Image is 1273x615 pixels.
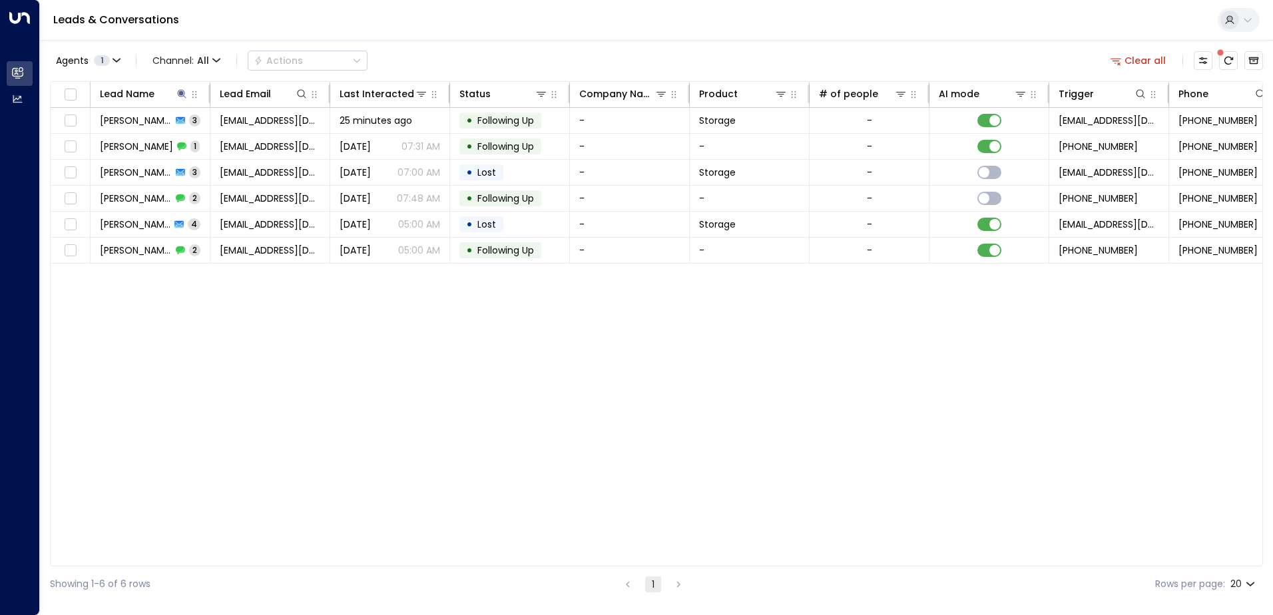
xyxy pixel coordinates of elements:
td: - [570,238,690,263]
span: 1 [94,55,110,66]
p: 05:00 AM [398,218,440,231]
span: Arlene Coutts [100,140,173,153]
p: 07:00 AM [397,166,440,179]
span: Agents [56,56,89,65]
span: Yesterday [340,166,371,179]
span: +447597321170 [1059,140,1138,153]
span: Channel: [147,51,226,70]
a: Leads & Conversations [53,12,179,27]
div: Lead Email [220,86,308,102]
td: - [690,134,810,159]
span: Lost [477,166,496,179]
div: • [466,239,473,262]
span: 2 [189,192,200,204]
span: +441588660265 [1059,192,1138,205]
div: Lead Email [220,86,271,102]
div: 20 [1230,574,1258,594]
div: Showing 1-6 of 6 rows [50,577,150,591]
div: • [466,135,473,158]
span: Aug 26, 2025 [340,140,371,153]
span: Following Up [477,114,534,127]
span: Toggle select row [62,216,79,233]
div: Button group with a nested menu [248,51,368,71]
td: - [570,108,690,133]
span: Storage [699,218,736,231]
button: Archived Leads [1244,51,1263,70]
button: Actions [248,51,368,71]
span: Aug 02, 2025 [340,218,371,231]
div: Last Interacted [340,86,428,102]
div: Phone [1178,86,1267,102]
button: page 1 [645,576,661,592]
div: - [867,166,872,179]
div: Product [699,86,738,102]
td: - [570,134,690,159]
span: leads@space-station.co.uk [1059,166,1159,179]
div: Company Name [579,86,668,102]
span: +447597321170 [1178,114,1258,127]
button: Clear all [1105,51,1172,70]
span: All [197,55,209,66]
span: Arlene Coutts [100,114,172,127]
div: Status [459,86,491,102]
div: Company Name [579,86,654,102]
span: Michelle Coutts [100,192,172,205]
span: 4 [188,218,200,230]
span: bethanycoutts7@msn.com [220,244,320,257]
span: +441588660265 [1178,192,1258,205]
span: Following Up [477,140,534,153]
div: • [466,109,473,132]
button: Agents1 [50,51,125,70]
span: Toggle select all [62,87,79,103]
span: Michelle Coutts [100,166,172,179]
span: Following Up [477,244,534,257]
td: - [570,212,690,237]
span: There are new threads available. Refresh the grid to view the latest updates. [1219,51,1238,70]
label: Rows per page: [1155,577,1225,591]
div: AI mode [939,86,1027,102]
span: Storage [699,166,736,179]
span: 2 [189,244,200,256]
span: Toggle select row [62,112,79,129]
span: Following Up [477,192,534,205]
span: Bethany Coutts [100,244,172,257]
div: AI mode [939,86,979,102]
span: leads@space-station.co.uk [1059,114,1159,127]
span: Bethany Coutts [100,218,170,231]
p: 07:31 AM [401,140,440,153]
div: Product [699,86,788,102]
span: leads@space-station.co.uk [1059,218,1159,231]
span: mcoutts22@live.co.uk [220,192,320,205]
div: - [867,192,872,205]
span: +447592542286 [1178,218,1258,231]
span: Aug 23, 2025 [340,192,371,205]
div: - [867,140,872,153]
div: Actions [254,55,303,67]
span: +441588660265 [1178,166,1258,179]
td: - [570,186,690,211]
span: couttsarlene@gmail.com [220,114,320,127]
button: Customize [1194,51,1212,70]
div: Status [459,86,548,102]
span: Toggle select row [62,164,79,181]
span: Toggle select row [62,242,79,259]
button: Channel:All [147,51,226,70]
div: # of people [819,86,907,102]
div: • [466,187,473,210]
div: # of people [819,86,878,102]
nav: pagination navigation [619,576,687,592]
div: - [867,218,872,231]
span: Storage [699,114,736,127]
span: +447592542286 [1178,244,1258,257]
div: Trigger [1059,86,1147,102]
span: bethanycoutts7@msn.com [220,218,320,231]
div: Lead Name [100,86,188,102]
div: • [466,213,473,236]
span: 1 [190,140,200,152]
span: Toggle select row [62,190,79,207]
div: Phone [1178,86,1208,102]
div: Trigger [1059,86,1094,102]
div: - [867,244,872,257]
span: Lost [477,218,496,231]
td: - [570,160,690,185]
